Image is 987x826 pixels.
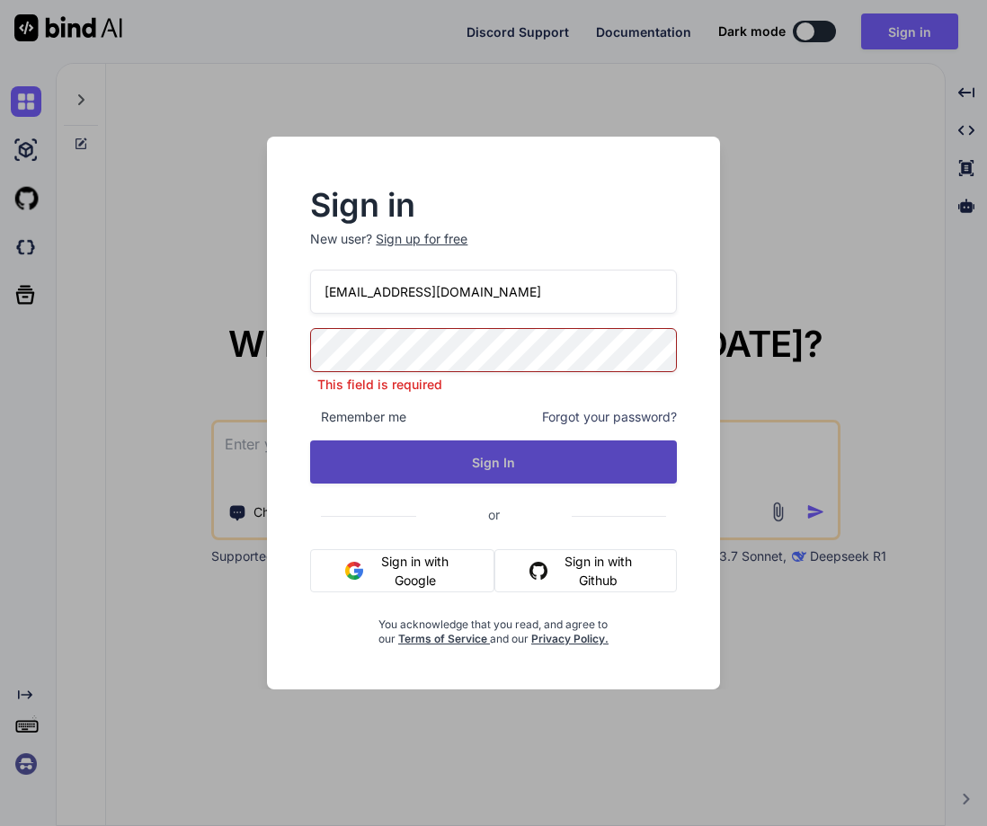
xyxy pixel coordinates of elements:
img: google [345,562,363,580]
button: Sign in with Google [310,549,494,592]
div: You acknowledge that you read, and agree to our and our [371,607,615,646]
p: This field is required [310,376,676,394]
a: Terms of Service [398,632,490,645]
p: New user? [310,230,676,270]
button: Sign in with Github [494,549,676,592]
span: Remember me [310,408,406,426]
div: Sign up for free [376,230,467,248]
span: or [416,493,572,537]
a: Privacy Policy. [531,632,609,645]
input: Login or Email [310,270,676,314]
h2: Sign in [310,191,676,219]
button: Sign In [310,440,676,484]
span: Forgot your password? [542,408,677,426]
img: github [529,562,547,580]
